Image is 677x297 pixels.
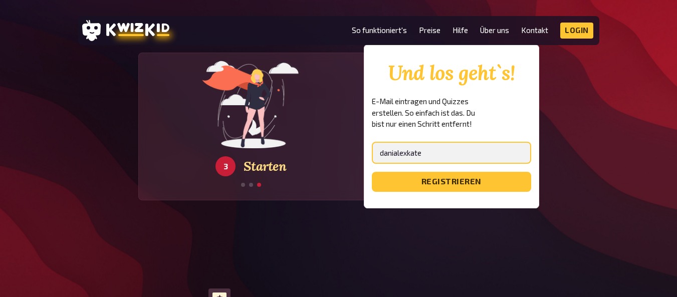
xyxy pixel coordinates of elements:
input: quizmaster@yourdomain.com [372,142,531,164]
h2: Und los geht`s! [372,62,531,85]
a: Kontakt [521,26,548,35]
a: Hilfe [453,26,468,35]
img: start [188,61,314,148]
p: E-Mail eintragen und Quizzes erstellen. So einfach ist das. Du bist nur einen Schritt entfernt! [372,96,531,130]
h3: Starten [244,159,286,174]
a: Login [560,23,593,39]
a: Über uns [480,26,509,35]
div: 3 [215,156,236,176]
a: Preise [419,26,440,35]
a: So funktioniert's [352,26,407,35]
button: registrieren [372,172,531,192]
